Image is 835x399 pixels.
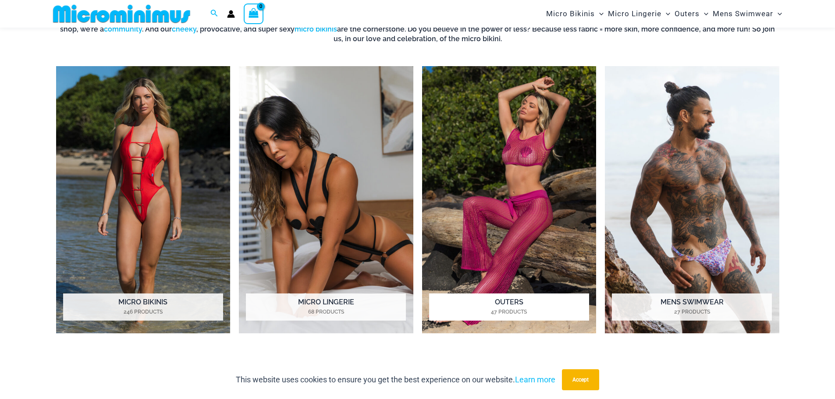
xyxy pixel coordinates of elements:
[544,3,606,25] a: Micro BikinisMenu ToggleMenu Toggle
[210,8,218,19] a: Search icon link
[429,308,589,316] mark: 47 Products
[672,3,711,25] a: OutersMenu ToggleMenu Toggle
[172,25,196,33] a: cheeky
[711,3,784,25] a: Mens SwimwearMenu ToggleMenu Toggle
[675,3,700,25] span: Outers
[608,3,661,25] span: Micro Lingerie
[244,4,264,24] a: View Shopping Cart, empty
[595,3,604,25] span: Menu Toggle
[63,293,223,321] h2: Micro Bikinis
[612,308,772,316] mark: 27 Products
[773,3,782,25] span: Menu Toggle
[56,66,231,334] a: Visit product category Micro Bikinis
[295,25,337,33] a: micro bikinis
[605,66,779,334] a: Visit product category Mens Swimwear
[246,308,406,316] mark: 68 Products
[227,10,235,18] a: Account icon link
[661,3,670,25] span: Menu Toggle
[543,1,786,26] nav: Site Navigation
[606,3,672,25] a: Micro LingerieMenu ToggleMenu Toggle
[50,4,194,24] img: MM SHOP LOGO FLAT
[56,66,231,334] img: Micro Bikinis
[104,25,142,33] a: community
[422,66,597,334] a: Visit product category Outers
[562,369,599,390] button: Accept
[239,66,413,334] img: Micro Lingerie
[612,293,772,321] h2: Mens Swimwear
[239,66,413,334] a: Visit product category Micro Lingerie
[546,3,595,25] span: Micro Bikinis
[515,375,555,384] a: Learn more
[700,3,708,25] span: Menu Toggle
[63,308,223,316] mark: 246 Products
[713,3,773,25] span: Mens Swimwear
[56,15,779,44] h6: This is the extraordinary world of Microminimus, the ultimate destination for the micro bikini, c...
[605,66,779,334] img: Mens Swimwear
[236,373,555,386] p: This website uses cookies to ensure you get the best experience on our website.
[246,293,406,321] h2: Micro Lingerie
[422,66,597,334] img: Outers
[429,293,589,321] h2: Outers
